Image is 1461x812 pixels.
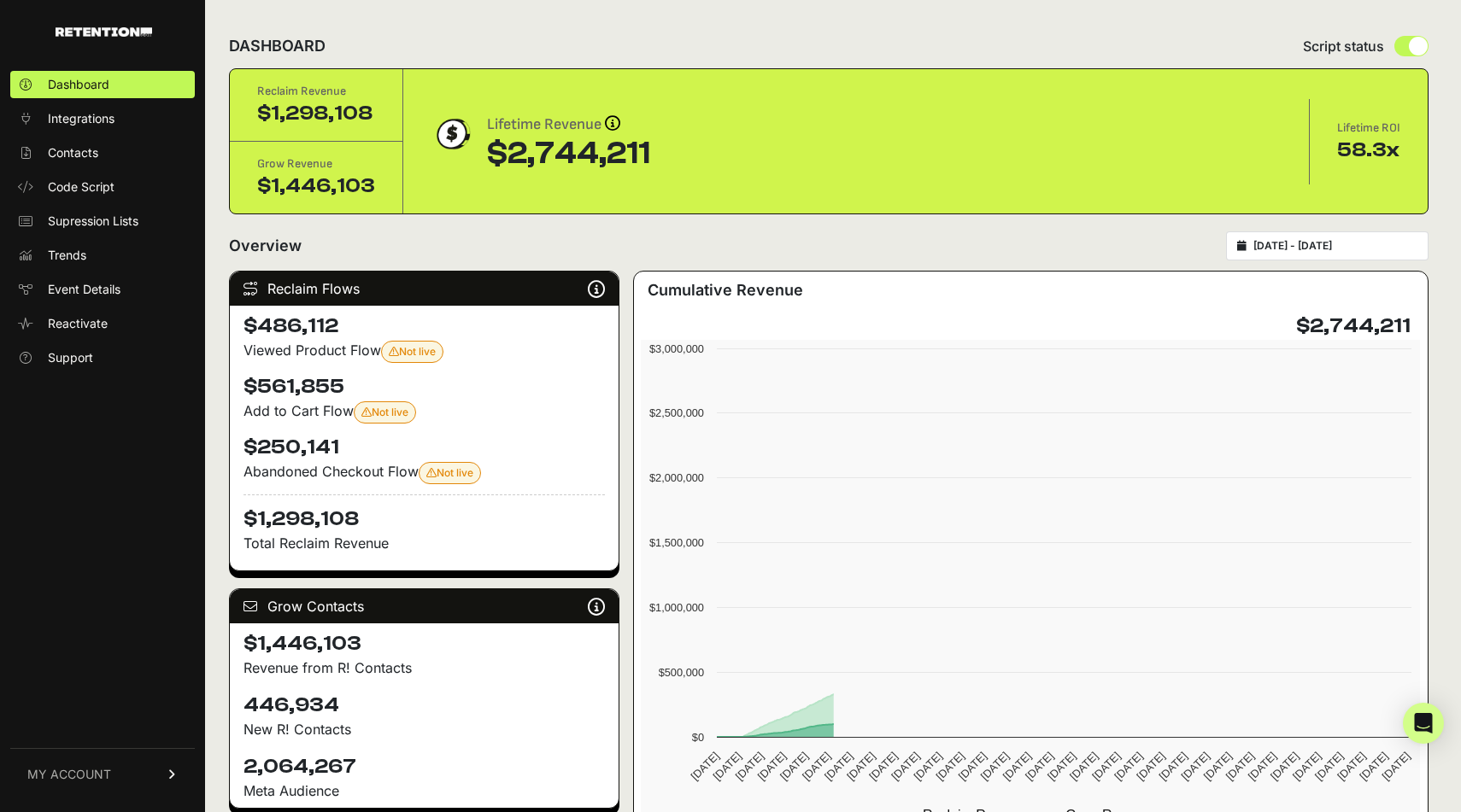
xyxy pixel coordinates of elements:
[649,601,704,614] text: $1,000,000
[10,242,195,269] a: Trends
[912,750,945,783] text: [DATE]
[243,753,605,780] h4: 2,064,267
[48,213,138,230] span: Supression Lists
[243,400,605,424] div: Add to Cart Flow
[755,750,789,783] text: [DATE]
[1358,750,1391,783] text: [DATE]
[1303,36,1384,56] span: Script status
[27,766,111,783] span: MY ACCOUNT
[10,173,195,201] a: Code Script
[649,406,704,419] text: $2,500,000
[426,466,473,479] span: Not live
[1223,750,1257,783] text: [DATE]
[777,750,811,783] text: [DATE]
[10,207,195,235] a: Supression Lists
[1246,750,1279,783] text: [DATE]
[431,113,473,155] img: dollar-coin-05c43ed7efb7bc0c12610022525b4bbbb207c7efeef5aecc26f025e68dcafac9.png
[659,666,704,679] text: $500,000
[822,750,855,783] text: [DATE]
[48,315,108,332] span: Reactivate
[243,630,605,657] h4: $1,446,103
[487,113,650,137] div: Lifetime Revenue
[1135,750,1168,783] text: [DATE]
[1045,750,1078,783] text: [DATE]
[243,657,605,678] p: Revenue from R! Contacts
[48,144,98,161] span: Contacts
[1201,750,1235,783] text: [DATE]
[243,494,605,533] h4: $1,298,108
[889,750,923,783] text: [DATE]
[956,750,989,783] text: [DATE]
[934,750,967,783] text: [DATE]
[243,373,605,400] h4: $561,855
[48,349,93,366] span: Support
[1179,750,1212,783] text: [DATE]
[48,110,114,127] span: Integrations
[10,139,195,166] a: Contacts
[48,76,109,93] span: Dashboard
[243,461,605,484] div: Abandoned Checkout Flow
[978,750,1012,783] text: [DATE]
[1090,750,1124,783] text: [DATE]
[230,272,619,306] div: Reclaim Flows
[10,71,195,98] a: Dashboard
[1268,750,1301,783] text: [DATE]
[1337,137,1400,164] div: 58.3x
[1337,120,1400,137] div: Lifetime ROI
[1290,750,1323,783] text: [DATE]
[257,155,375,172] div: Grow Revenue
[1335,750,1369,783] text: [DATE]
[1157,750,1190,783] text: [DATE]
[1312,750,1346,783] text: [DATE]
[689,750,722,783] text: [DATE]
[649,342,704,355] text: $3,000,000
[10,344,195,371] a: Support
[10,276,195,303] a: Event Details
[649,471,704,484] text: $2,000,000
[243,340,605,363] div: Viewed Product Flow
[243,313,605,340] h4: $486,112
[1296,313,1411,340] h4: $2,744,211
[733,750,766,783] text: [DATE]
[649,536,704,549] text: $1,500,000
[692,731,704,744] text: $0
[1000,750,1034,783] text: [DATE]
[1380,750,1413,783] text: [DATE]
[257,172,375,200] div: $1,446,103
[389,345,436,358] span: Not live
[361,406,408,418] span: Not live
[1067,750,1100,783] text: [DATE]
[867,750,901,783] text: [DATE]
[800,750,833,783] text: [DATE]
[243,692,605,719] h4: 446,934
[845,750,878,783] text: [DATE]
[711,750,744,783] text: [DATE]
[243,719,605,739] p: New R! Contacts
[1112,750,1146,783] text: [DATE]
[230,589,619,623] div: Grow Contacts
[648,278,803,302] h3: Cumulative Revenue
[1023,750,1056,783] text: [DATE]
[48,247,86,264] span: Trends
[48,281,120,298] span: Event Details
[48,178,114,196] span: Code Script
[10,310,195,337] a: Reactivate
[56,27,152,37] img: Retention.com
[10,105,195,132] a: Integrations
[243,780,605,801] div: Meta Audience
[229,234,302,258] h2: Overview
[487,137,650,171] div: $2,744,211
[257,83,375,100] div: Reclaim Revenue
[1403,703,1444,744] div: Open Intercom Messenger
[243,434,605,461] h4: $250,141
[243,533,605,553] p: Total Reclaim Revenue
[10,748,195,800] a: MY ACCOUNT
[257,100,375,127] div: $1,298,108
[229,34,326,58] h2: DASHBOARD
